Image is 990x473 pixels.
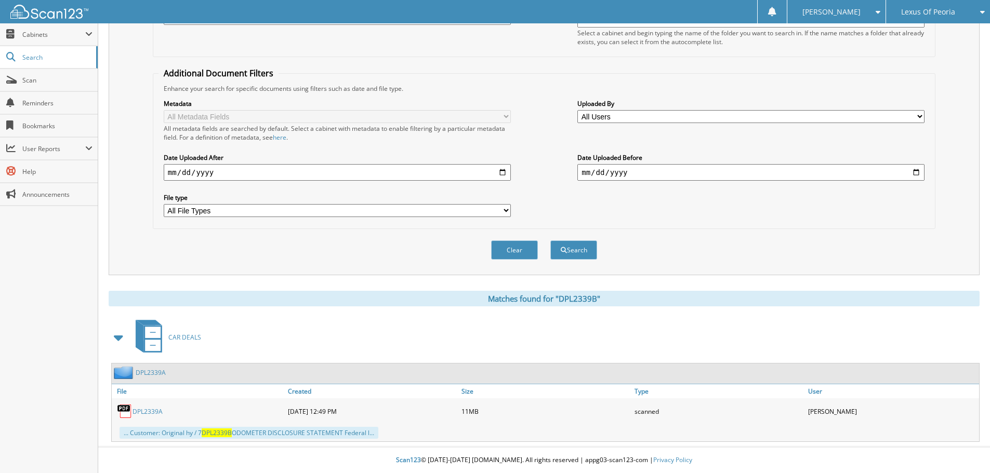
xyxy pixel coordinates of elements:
[806,384,979,398] a: User
[22,167,93,176] span: Help
[459,384,632,398] a: Size
[802,9,861,15] span: [PERSON_NAME]
[164,124,511,142] div: All metadata fields are searched by default. Select a cabinet with metadata to enable filtering b...
[285,401,459,422] div: [DATE] 12:49 PM
[22,190,93,199] span: Announcements
[159,67,279,79] legend: Additional Document Filters
[159,84,930,93] div: Enhance your search for specific documents using filters such as date and file type.
[285,384,459,398] a: Created
[10,5,88,19] img: scan123-logo-white.svg
[22,76,93,85] span: Scan
[112,384,285,398] a: File
[136,368,166,377] a: DPL2339A
[632,401,806,422] div: scanned
[117,403,133,419] img: PDF.png
[577,153,925,162] label: Date Uploaded Before
[938,423,990,473] iframe: Chat Widget
[632,384,806,398] a: Type
[22,121,93,130] span: Bookmarks
[22,53,91,62] span: Search
[577,164,925,181] input: end
[129,317,201,358] a: CAR DEALS
[22,99,93,107] span: Reminders
[168,333,201,342] span: CAR DEALS
[459,401,632,422] div: 11MB
[901,9,955,15] span: Lexus Of Peoria
[577,29,925,46] div: Select a cabinet and begin typing the name of the folder you want to search in. If the name match...
[114,366,136,379] img: folder2.png
[164,193,511,202] label: File type
[550,240,597,260] button: Search
[22,144,85,153] span: User Reports
[202,428,232,437] span: DPL2339B
[22,30,85,39] span: Cabinets
[491,240,538,260] button: Clear
[120,427,378,439] div: ... Customer: Original hy / 7 ODOMETER DISCLOSURE STATEMENT Federal l...
[109,291,980,306] div: Matches found for "DPL2339B"
[164,153,511,162] label: Date Uploaded After
[98,448,990,473] div: © [DATE]-[DATE] [DOMAIN_NAME]. All rights reserved | appg03-scan123-com |
[396,455,421,464] span: Scan123
[806,401,979,422] div: [PERSON_NAME]
[577,99,925,108] label: Uploaded By
[653,455,692,464] a: Privacy Policy
[133,407,163,416] a: DPL2339A
[164,164,511,181] input: start
[164,99,511,108] label: Metadata
[273,133,286,142] a: here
